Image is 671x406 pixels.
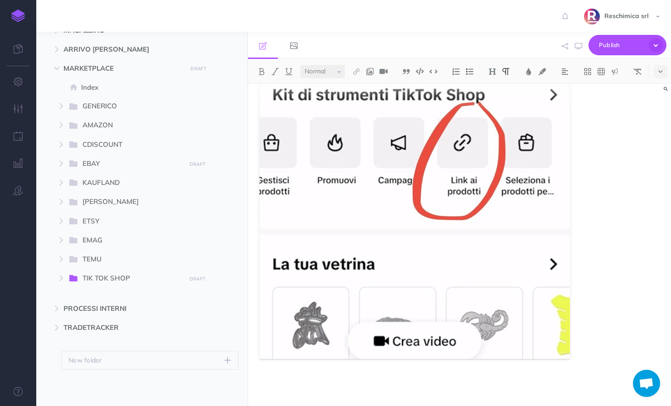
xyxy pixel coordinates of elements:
[366,68,374,75] img: Add image button
[81,82,193,93] span: Index
[190,66,206,72] small: DRAFT
[190,276,205,282] small: DRAFT
[584,9,600,24] img: SYa4djqk1Oq5LKxmPekz2tk21Z5wK9RqXEiubV6a.png
[379,68,388,75] img: Add video button
[588,35,666,55] button: Publish
[633,68,642,75] img: Clear styles button
[186,274,209,284] button: DRAFT
[11,10,25,22] img: logo-mark.svg
[285,68,293,75] img: Underline button
[611,68,619,75] img: Callout dropdown menu button
[63,322,182,333] span: TRADETRACKER
[61,351,238,370] button: New folder
[83,139,180,151] span: CDISCOUNT
[68,355,102,365] p: New folder
[561,68,569,75] img: Alignment dropdown menu button
[83,273,180,285] span: TIK TOK SHOP
[466,68,474,75] img: Unordered list button
[600,12,653,20] span: Reschimica srl
[525,68,533,75] img: Text color button
[488,68,496,75] img: Headings dropdown button
[258,68,266,75] img: Bold button
[502,68,510,75] img: Paragraph button
[83,216,180,227] span: ETSY
[83,158,180,170] span: EBAY
[633,370,660,397] div: Aprire la chat
[63,44,182,55] span: ARRIVO [PERSON_NAME]
[271,68,279,75] img: Italic button
[187,63,210,74] button: DRAFT
[63,303,182,314] span: PROCESSI INTERNI
[429,68,438,75] img: Inline code button
[402,68,410,75] img: Blockquote button
[597,68,605,75] img: Create table button
[186,159,209,169] button: DRAFT
[352,68,360,75] img: Link button
[83,235,180,246] span: EMAG
[83,196,180,208] span: [PERSON_NAME]
[452,68,460,75] img: Ordered list button
[63,63,182,74] span: MARKETPLACE
[599,38,644,52] span: Publish
[83,254,180,266] span: TEMU
[538,68,546,75] img: Text background color button
[83,120,180,131] span: AMAZON
[83,101,180,112] span: GENERICO
[190,161,205,167] small: DRAFT
[83,177,180,189] span: KAUFLAND
[416,68,424,75] img: Code block button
